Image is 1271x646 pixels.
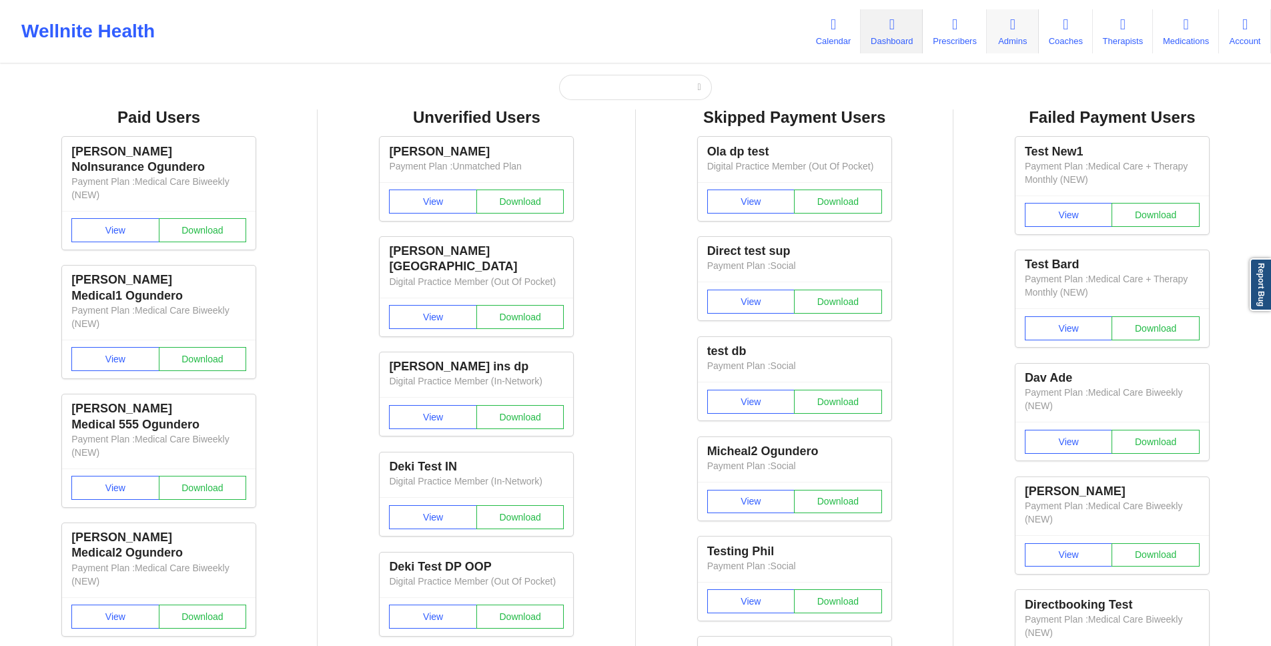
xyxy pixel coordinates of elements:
[476,305,564,329] button: Download
[707,359,882,372] p: Payment Plan : Social
[794,390,882,414] button: Download
[707,559,882,573] p: Payment Plan : Social
[71,432,246,459] p: Payment Plan : Medical Care Biweekly (NEW)
[794,490,882,514] button: Download
[923,9,986,53] a: Prescribers
[159,218,247,242] button: Download
[1025,543,1113,567] button: View
[71,304,246,330] p: Payment Plan : Medical Care Biweekly (NEW)
[987,9,1039,53] a: Admins
[389,275,564,288] p: Digital Practice Member (Out Of Pocket)
[476,190,564,214] button: Download
[389,474,564,488] p: Digital Practice Member (In-Network)
[159,476,247,500] button: Download
[389,305,477,329] button: View
[707,259,882,272] p: Payment Plan : Social
[1025,203,1113,227] button: View
[71,401,246,432] div: [PERSON_NAME] Medical 555 Ogundero
[1112,316,1200,340] button: Download
[71,605,159,629] button: View
[1025,430,1113,454] button: View
[389,459,564,474] div: Deki Test IN
[159,605,247,629] button: Download
[1025,144,1200,159] div: Test New1
[71,476,159,500] button: View
[707,344,882,359] div: test db
[71,347,159,371] button: View
[1025,316,1113,340] button: View
[389,190,477,214] button: View
[707,144,882,159] div: Ola dp test
[1025,159,1200,186] p: Payment Plan : Medical Care + Therapy Monthly (NEW)
[71,144,246,175] div: [PERSON_NAME] NoInsurance Ogundero
[707,190,795,214] button: View
[1112,430,1200,454] button: Download
[1112,543,1200,567] button: Download
[794,290,882,314] button: Download
[707,390,795,414] button: View
[389,605,477,629] button: View
[707,444,882,459] div: Micheal2 Ogundero
[1025,484,1200,499] div: [PERSON_NAME]
[389,374,564,388] p: Digital Practice Member (In-Network)
[707,244,882,259] div: Direct test sup
[476,605,564,629] button: Download
[1093,9,1153,53] a: Therapists
[1039,9,1093,53] a: Coaches
[1153,9,1219,53] a: Medications
[1025,386,1200,412] p: Payment Plan : Medical Care Biweekly (NEW)
[707,490,795,514] button: View
[1025,597,1200,613] div: Directbooking Test
[389,159,564,173] p: Payment Plan : Unmatched Plan
[707,589,795,613] button: View
[1025,272,1200,299] p: Payment Plan : Medical Care + Therapy Monthly (NEW)
[71,530,246,561] div: [PERSON_NAME] Medical2 Ogundero
[794,589,882,613] button: Download
[707,544,882,559] div: Testing Phil
[1112,203,1200,227] button: Download
[71,218,159,242] button: View
[1025,370,1200,386] div: Dav Ade
[389,244,564,274] div: [PERSON_NAME] [GEOGRAPHIC_DATA]
[71,561,246,588] p: Payment Plan : Medical Care Biweekly (NEW)
[327,107,626,128] div: Unverified Users
[389,359,564,374] div: [PERSON_NAME] ins dp
[963,107,1262,128] div: Failed Payment Users
[9,107,308,128] div: Paid Users
[389,575,564,588] p: Digital Practice Member (Out Of Pocket)
[707,459,882,472] p: Payment Plan : Social
[806,9,861,53] a: Calendar
[1219,9,1271,53] a: Account
[794,190,882,214] button: Download
[707,159,882,173] p: Digital Practice Member (Out Of Pocket)
[389,559,564,575] div: Deki Test DP OOP
[645,107,944,128] div: Skipped Payment Users
[861,9,923,53] a: Dashboard
[1025,499,1200,526] p: Payment Plan : Medical Care Biweekly (NEW)
[159,347,247,371] button: Download
[1025,613,1200,639] p: Payment Plan : Medical Care Biweekly (NEW)
[1025,257,1200,272] div: Test Bard
[71,272,246,303] div: [PERSON_NAME] Medical1 Ogundero
[1250,258,1271,311] a: Report Bug
[71,175,246,202] p: Payment Plan : Medical Care Biweekly (NEW)
[707,290,795,314] button: View
[389,144,564,159] div: [PERSON_NAME]
[389,405,477,429] button: View
[476,405,564,429] button: Download
[389,505,477,529] button: View
[476,505,564,529] button: Download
